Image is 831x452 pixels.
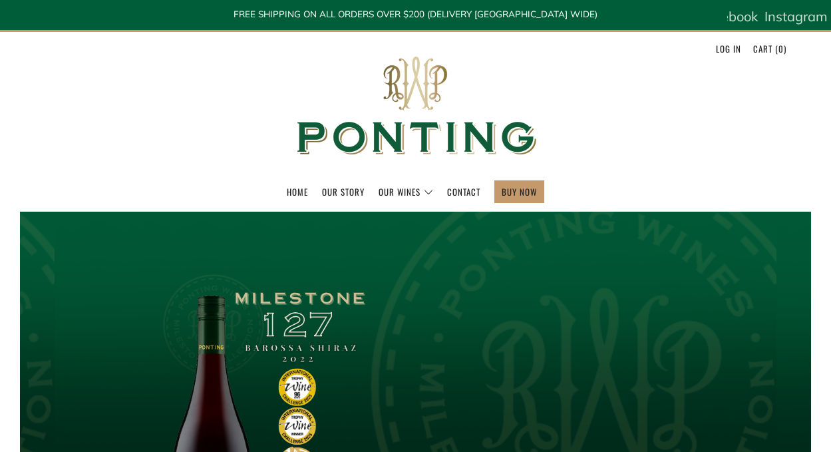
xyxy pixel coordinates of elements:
[753,38,786,59] a: Cart (0)
[778,42,784,55] span: 0
[764,3,828,30] a: Instagram
[379,181,433,202] a: Our Wines
[764,8,828,25] span: Instagram
[287,181,308,202] a: Home
[283,32,549,180] img: Ponting Wines
[699,3,758,30] a: Facebook
[699,8,758,25] span: Facebook
[447,181,480,202] a: Contact
[716,38,741,59] a: Log in
[322,181,365,202] a: Our Story
[502,181,537,202] a: BUY NOW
